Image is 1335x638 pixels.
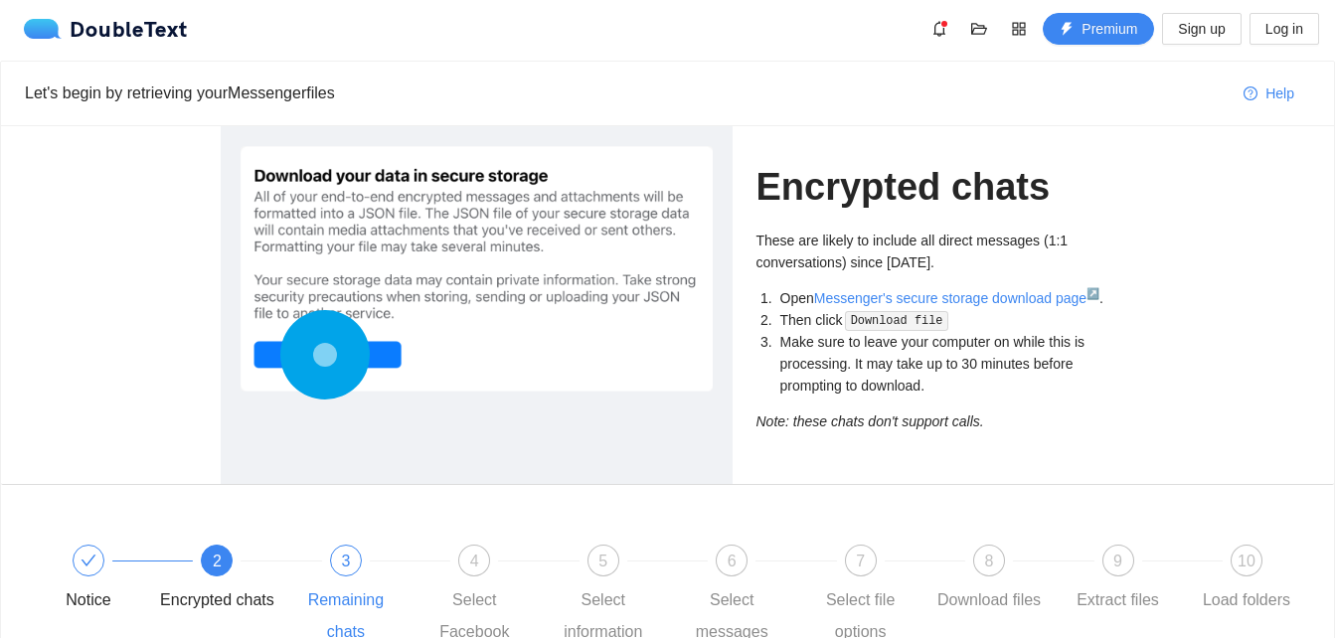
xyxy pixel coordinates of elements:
div: 8Download files [931,545,1060,616]
span: 6 [728,553,737,569]
div: Extract files [1077,584,1159,616]
div: 2Encrypted chats [159,545,287,616]
li: Make sure to leave your computer on while this is processing. It may take up to 30 minutes before... [776,331,1115,397]
span: check [81,553,96,568]
span: appstore [1004,21,1034,37]
code: Download file [845,311,948,331]
div: Notice [66,584,110,616]
button: bell [923,13,955,45]
li: Open . [776,287,1115,309]
sup: ↗ [1086,287,1099,299]
span: Premium [1082,18,1137,40]
p: These are likely to include all direct messages (1:1 conversations) since [DATE]. [756,230,1115,273]
div: Download files [937,584,1041,616]
button: Log in [1250,13,1319,45]
span: Help [1265,82,1294,104]
div: 10Load folders [1189,545,1304,616]
span: Log in [1265,18,1303,40]
div: DoubleText [24,19,188,39]
div: Load folders [1203,584,1290,616]
button: Sign up [1162,13,1241,45]
span: question-circle [1244,86,1257,102]
span: Sign up [1178,18,1225,40]
img: logo [24,19,70,39]
h1: Encrypted chats [756,164,1115,211]
button: thunderboltPremium [1043,13,1154,45]
div: 9Extract files [1061,545,1189,616]
a: Messenger's secure storage download page↗ [814,290,1099,306]
span: 4 [470,553,479,569]
span: 10 [1238,553,1255,569]
div: Notice [31,545,159,616]
a: logoDoubleText [24,19,188,39]
div: Encrypted chats [160,584,274,616]
span: 5 [598,553,607,569]
span: 7 [856,553,865,569]
i: Note: these chats don't support calls. [756,413,984,429]
span: 9 [1113,553,1122,569]
span: 3 [341,553,350,569]
span: bell [924,21,954,37]
button: appstore [1003,13,1035,45]
div: Let's begin by retrieving your Messenger files [25,80,1228,105]
span: 2 [213,553,222,569]
button: folder-open [963,13,995,45]
span: folder-open [964,21,994,37]
span: thunderbolt [1060,22,1074,38]
button: question-circleHelp [1228,78,1310,109]
span: 8 [985,553,994,569]
li: Then click [776,309,1115,332]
